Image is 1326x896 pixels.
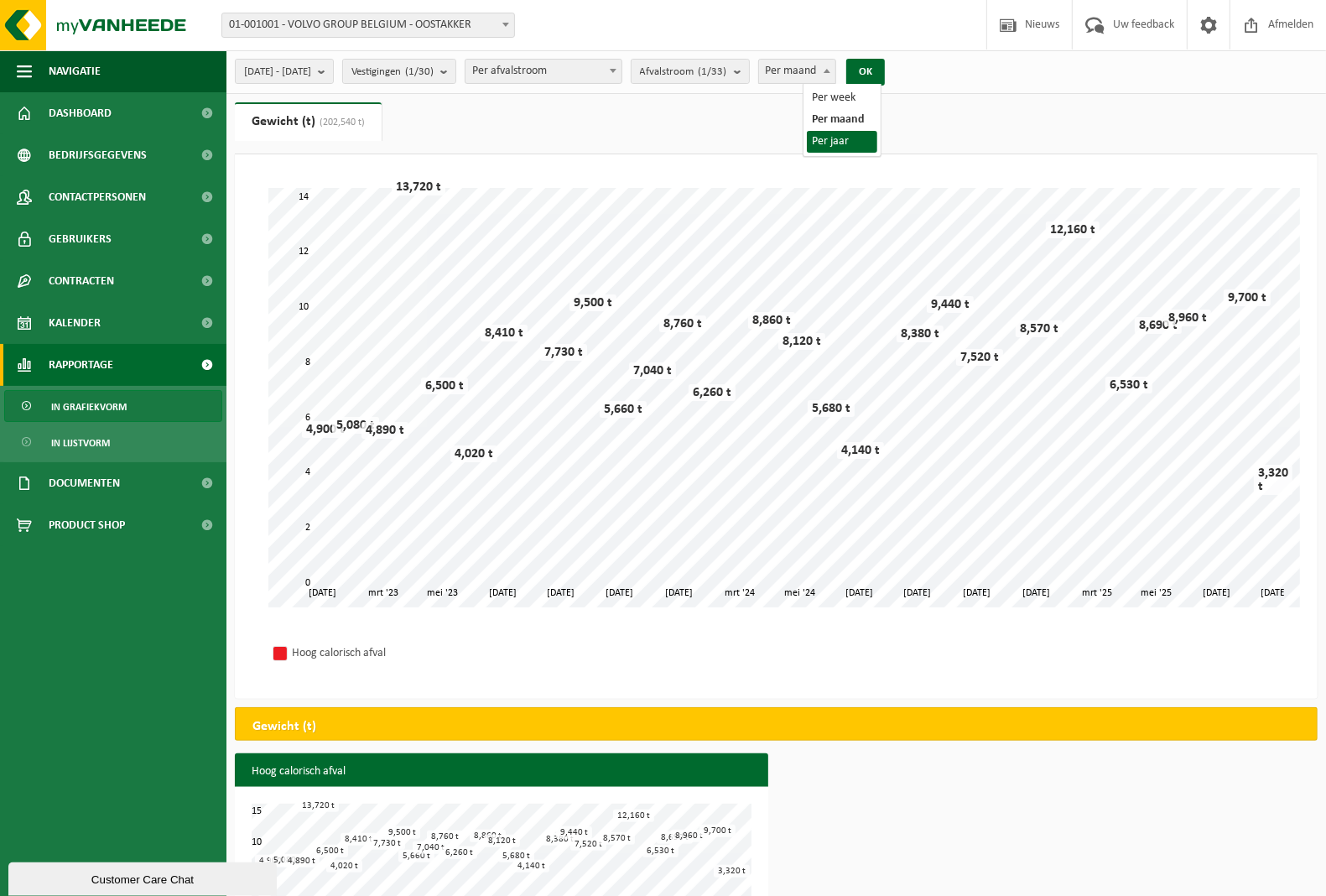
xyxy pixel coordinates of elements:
div: 13,720 t [298,800,339,812]
div: 5,080 t [269,854,305,867]
span: Per maand [759,60,836,83]
a: In grafiekvorm [4,390,222,422]
button: OK [846,59,885,86]
div: 8,570 t [1016,320,1063,337]
div: 12,160 t [613,810,654,822]
div: 9,700 t [1224,289,1271,306]
div: 9,700 t [699,825,736,837]
div: 8,380 t [542,833,578,846]
span: Per afvalstroom [465,60,621,83]
div: 9,500 t [569,294,616,311]
a: In lijstvorm [4,426,222,458]
button: Vestigingen(1/30) [342,59,456,84]
div: 7,040 t [629,362,676,379]
button: [DATE] - [DATE] [235,59,334,84]
li: Per maand [807,109,877,131]
span: [DATE] - [DATE] [244,60,311,85]
div: 4,140 t [837,442,884,459]
div: 4,890 t [361,422,408,439]
div: 5,680 t [808,400,855,417]
div: 7,520 t [570,838,606,851]
a: Gewicht (t) [235,102,382,141]
h3: Hoog calorisch afval [235,753,768,790]
div: 4,900 t [255,855,291,867]
div: 3,320 t [714,865,750,878]
button: Afvalstroom(1/33) [631,59,750,84]
iframe: chat widget [8,859,280,896]
div: 4,140 t [513,860,549,873]
span: 01-001001 - VOLVO GROUP BELGIUM - OOSTAKKER [222,13,514,37]
span: Per afvalstroom [465,59,622,84]
span: Gebruikers [49,218,112,260]
span: Kalender [49,302,101,344]
span: Navigatie [49,50,101,92]
div: 12,160 t [1046,221,1100,238]
div: 8,690 t [657,831,693,844]
span: Dashboard [49,92,112,134]
div: 8,860 t [748,312,795,329]
div: 8,410 t [481,325,528,341]
span: In lijstvorm [51,427,110,459]
div: 6,530 t [1105,377,1152,393]
div: 8,690 t [1135,317,1182,334]
span: Rapportage [49,344,113,386]
div: 5,680 t [498,850,534,862]
div: 8,410 t [341,833,377,846]
div: 4,900 t [302,421,349,438]
div: 5,080 t [332,417,379,434]
div: 6,500 t [421,378,468,394]
div: 7,040 t [413,841,449,854]
span: 01-001001 - VOLVO GROUP BELGIUM - OOSTAKKER [221,13,515,38]
div: 4,020 t [450,445,497,462]
li: Per week [807,87,877,109]
span: Contracten [49,260,114,302]
div: 8,760 t [659,315,706,332]
span: Per maand [758,59,837,84]
span: Bedrijfsgegevens [49,134,147,176]
span: Product Shop [49,504,125,546]
div: 7,730 t [540,344,587,361]
span: In grafiekvorm [51,391,127,423]
span: Documenten [49,462,120,504]
count: (1/30) [405,66,434,77]
div: 8,860 t [470,830,506,842]
span: Vestigingen [351,60,434,85]
div: 9,500 t [384,826,420,839]
div: 6,260 t [689,384,736,401]
div: 9,440 t [927,296,974,313]
li: Per jaar [807,131,877,153]
div: 8,960 t [671,830,707,842]
div: 8,120 t [778,333,825,350]
div: 5,660 t [600,401,647,418]
div: 8,760 t [427,831,463,843]
div: 6,500 t [312,845,348,857]
div: 8,570 t [599,832,635,845]
span: Contactpersonen [49,176,146,218]
h2: Gewicht (t) [236,708,333,745]
count: (1/33) [699,66,727,77]
div: 6,530 t [642,845,679,857]
div: 4,020 t [326,860,362,873]
span: Afvalstroom [640,60,727,85]
div: 3,320 t [1254,465,1292,495]
div: 5,660 t [398,850,434,862]
div: 6,260 t [441,847,477,859]
div: 7,730 t [369,837,405,850]
div: 8,120 t [484,835,520,847]
span: (202,540 t) [315,117,365,128]
div: 4,890 t [283,855,320,867]
div: 8,380 t [897,326,944,342]
div: Hoog calorisch afval [292,643,510,664]
div: 9,440 t [556,826,592,839]
div: 7,520 t [956,349,1003,366]
div: 8,960 t [1164,310,1211,326]
div: 13,720 t [392,179,445,195]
